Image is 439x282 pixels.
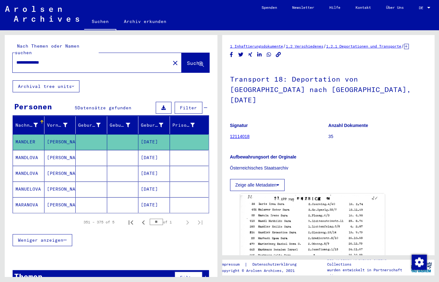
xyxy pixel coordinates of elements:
button: Archival tree units [13,80,79,92]
span: / [401,43,404,49]
button: Previous page [137,216,150,228]
mat-header-cell: Geburtsdatum [138,116,170,134]
div: Prisoner # [172,122,195,129]
mat-cell: [PERSON_NAME] [44,134,76,150]
mat-header-cell: Nachname [13,116,44,134]
div: Geburt‏ [110,120,138,130]
h1: Transport 18: Deportation von [GEOGRAPHIC_DATA] nach [GEOGRAPHIC_DATA], [DATE] [230,65,427,113]
div: Nachname [15,120,46,130]
div: Geburtsname [78,120,108,130]
div: Zustimmung ändern [411,254,426,269]
button: Filter [175,102,202,114]
mat-cell: [DATE] [138,181,170,197]
a: 1.2.1 Deportationen und Transporte [326,44,401,49]
mat-cell: [DATE] [138,197,170,213]
a: Impressum [219,261,244,268]
div: Nachname [15,122,38,129]
button: First page [124,216,137,228]
mat-header-cell: Prisoner # [170,116,209,134]
span: Weniger anzeigen [18,237,63,243]
span: DE [419,6,426,10]
mat-cell: MANDLOVA [13,150,44,165]
mat-cell: MANDLOVA [13,166,44,181]
span: Filter [180,105,197,111]
div: Vorname [47,120,76,130]
a: 1 Inhaftierungsdokumente [230,44,283,49]
button: Weniger anzeigen [13,234,72,246]
a: Datenschutzerklärung [247,261,304,268]
span: Datensätze gefunden [78,105,131,111]
a: 12114018 [230,134,250,139]
div: Geburtsdatum [141,122,163,129]
p: 35 [328,133,426,140]
p: wurden entwickelt in Partnerschaft mit [327,267,407,279]
div: Geburtsdatum [141,120,171,130]
div: Vorname [47,122,68,129]
mat-cell: [PERSON_NAME] [44,150,76,165]
button: Share on Facebook [228,51,235,59]
mat-cell: [PERSON_NAME] [44,166,76,181]
span: Filter [180,275,197,280]
button: Copy link [275,51,282,59]
button: Suche [182,53,209,72]
span: / [283,43,286,49]
img: Arolsen_neg.svg [5,6,79,22]
mat-label: Nach Themen oder Namen suchen [15,43,79,55]
mat-header-cell: Geburt‏ [107,116,139,134]
mat-header-cell: Geburtsname [76,116,107,134]
img: Zustimmung ändern [412,255,427,270]
mat-header-cell: Vorname [44,116,76,134]
button: Clear [169,56,182,69]
mat-cell: MANDLER [13,134,44,150]
mat-cell: [PERSON_NAME] [44,181,76,197]
button: Zeige alle Metadaten [230,179,285,191]
button: Next page [181,216,194,228]
img: yv_logo.png [409,259,433,275]
b: Signatur [230,123,248,128]
mat-cell: [DATE] [138,166,170,181]
span: Suche [187,60,203,66]
button: Share on LinkedIn [256,51,263,59]
div: Geburt‏ [110,122,130,129]
div: of 1 [150,219,181,225]
button: Share on WhatsApp [266,51,272,59]
b: Aufbewahrungsort der Orginale [230,154,297,159]
p: Die Arolsen Archives Online-Collections [327,256,407,267]
div: Personen [14,101,52,112]
p: Österreichisches Staatsarchiv [230,165,427,171]
mat-cell: [DATE] [138,134,170,150]
mat-cell: MANUELOVA [13,181,44,197]
b: Anzahl Dokumente [328,123,368,128]
span: 5 [75,105,78,111]
button: Last page [194,216,206,228]
mat-cell: MARANOVA [13,197,44,213]
a: Archiv erkunden [116,14,174,29]
div: 351 – 375 of 5 [84,219,114,225]
p: Copyright © Arolsen Archives, 2021 [219,268,304,273]
span: / [323,43,326,49]
mat-icon: close [171,59,179,67]
mat-cell: [PERSON_NAME] [44,197,76,213]
div: Themen [14,271,43,282]
div: | [219,261,304,268]
mat-cell: [DATE] [138,150,170,165]
a: Suchen [84,14,116,30]
button: Share on Xing [247,51,254,59]
div: Prisoner # [172,120,203,130]
a: 1.2 Verschiedenes [286,44,323,49]
button: Share on Twitter [238,51,244,59]
div: Geburtsname [78,122,101,129]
